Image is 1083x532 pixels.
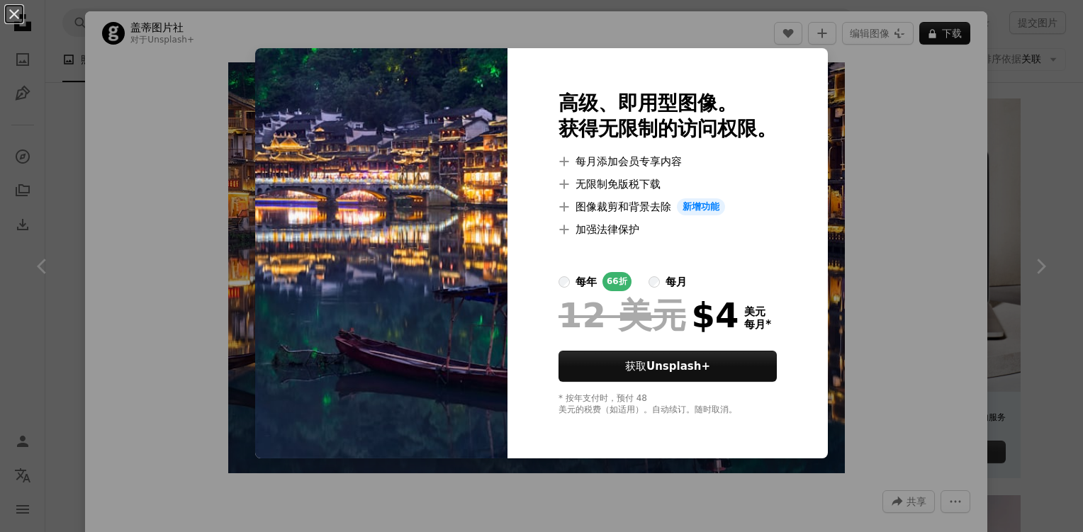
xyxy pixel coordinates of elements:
font: 图像裁剪和背景去除 [576,198,671,215]
strong: Unsplash+ [646,360,710,373]
div: * 按年支付时，预付 48 美元的税费（如适用）。自动续订。随时取消。 [559,393,777,416]
input: 每月 [649,276,660,288]
font: 加强法律保护 [576,221,639,238]
font: $4 [692,297,739,334]
input: 每年66折 [559,276,570,288]
font: 每月添加会员专享内容 [576,153,682,170]
button: 获取Unsplash+ [559,351,777,382]
div: 每月 [666,273,687,290]
img: premium_photo-1661915385428-ecb46efcf12c [255,48,507,458]
span: 新增功能 [677,198,725,215]
span: 12 美元 [559,297,686,334]
div: 66折 [602,272,632,291]
font: 每月 [744,318,765,331]
div: 每年 [576,273,597,290]
font: 无限制免版税下载 [576,176,661,193]
h2: 高级、即用型图像。 获得无限制的访问权限。 [559,91,777,142]
span: 美元 [744,305,771,318]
